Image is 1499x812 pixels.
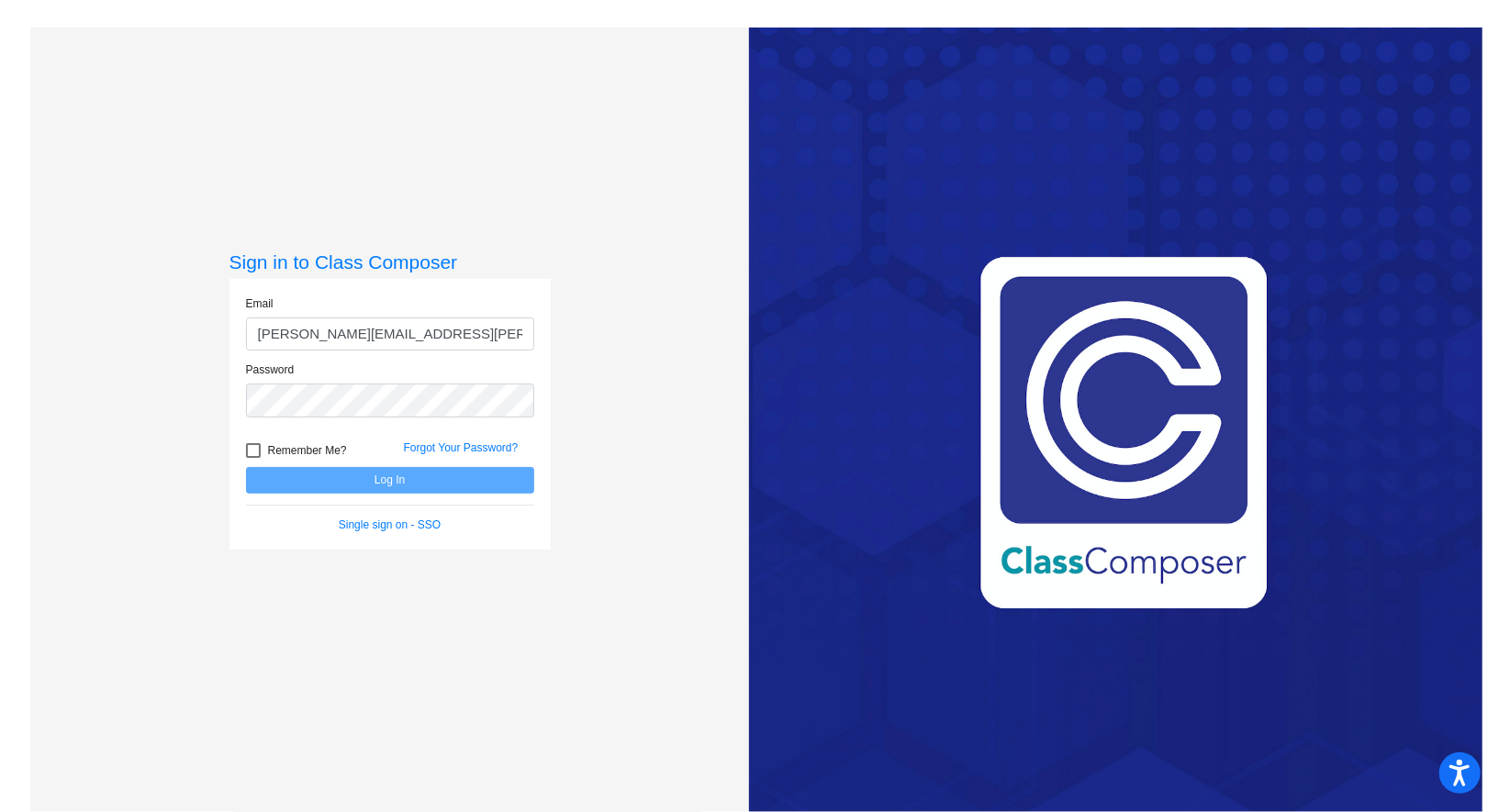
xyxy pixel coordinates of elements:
a: Forgot Your Password? [404,441,519,454]
span: Remember Me? [268,439,347,462]
h3: Sign in to Class Composer [229,250,551,273]
label: Email [246,295,274,312]
label: Password [246,362,295,378]
button: Log In [246,467,534,494]
a: Single sign on - SSO [339,518,441,531]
